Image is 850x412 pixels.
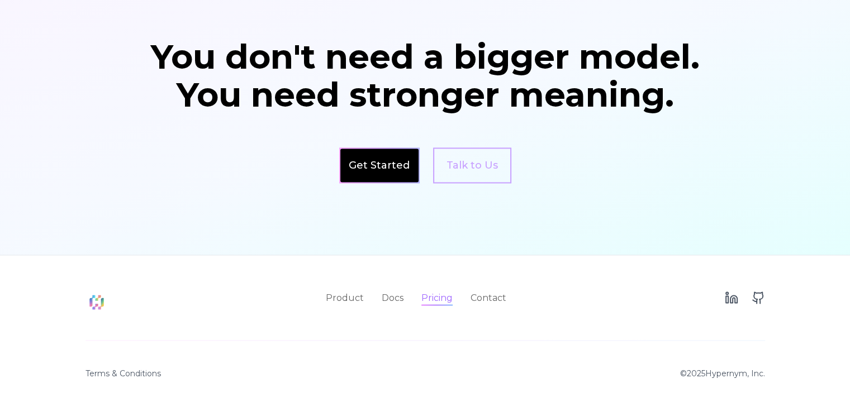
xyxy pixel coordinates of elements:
[139,78,711,112] div: You need stronger meaning.
[433,147,511,183] a: Talk to Us
[421,291,453,304] a: Pricing
[680,367,765,379] p: © 2025 Hypernym, Inc.
[349,157,410,173] a: Get Started
[139,40,711,74] div: You don't need a bigger model.
[86,367,161,379] a: Terms & Conditions
[382,291,403,304] a: Docs
[86,291,108,313] img: Hypernym Logo
[471,291,506,304] a: Contact
[326,291,364,304] a: Product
